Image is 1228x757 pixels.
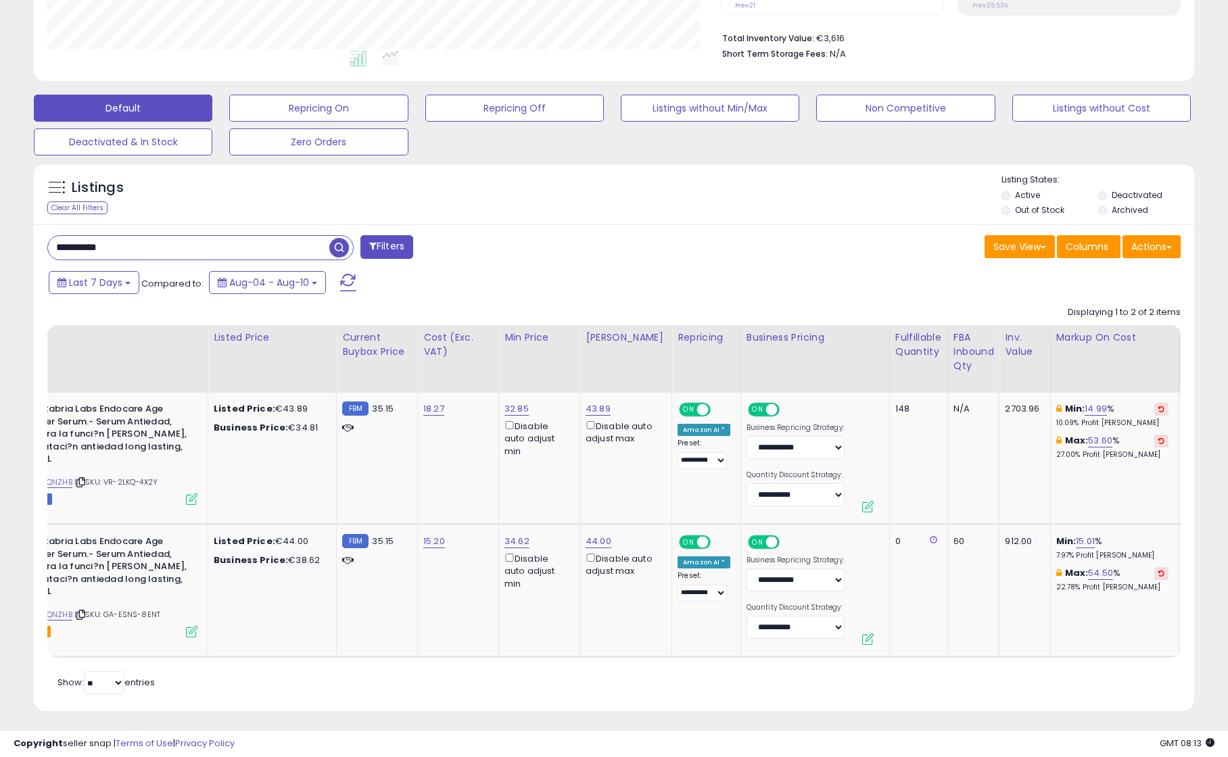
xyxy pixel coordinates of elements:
span: Compared to: [141,277,204,290]
div: Disable auto adjust max [586,418,661,445]
button: Zero Orders [229,128,408,155]
span: Columns [1066,240,1108,253]
b: Short Term Storage Fees: [722,48,828,59]
button: Repricing On [229,95,408,122]
button: Listings without Min/Max [621,95,799,122]
a: Terms of Use [116,737,173,750]
span: 35.15 [372,402,394,415]
p: 22.78% Profit [PERSON_NAME] [1056,583,1168,592]
label: Business Repricing Strategy: [747,423,845,433]
b: Business Price: [214,421,288,434]
div: N/A [953,403,989,415]
div: Clear All Filters [47,201,108,214]
div: % [1056,567,1168,592]
h5: Listings [72,178,124,197]
button: Actions [1123,235,1181,258]
b: Cantabria Labs Endocare Age Barrier Serum.- Serum Antiedad, repara la funci?n [PERSON_NAME], hidr... [25,403,189,469]
b: Total Inventory Value: [722,32,814,44]
div: Preset: [678,571,730,602]
span: OFF [777,404,799,416]
a: 32.85 [504,402,529,416]
label: Deactivated [1112,189,1162,201]
a: 54.50 [1088,566,1113,580]
b: Min: [1065,402,1085,415]
label: Business Repricing Strategy: [747,556,845,565]
li: €3,616 [722,29,1171,45]
div: FBA inbound Qty [953,331,994,373]
div: Disable auto adjust max [586,551,661,577]
span: ON [749,404,766,416]
button: Last 7 Days [49,271,139,294]
button: Columns [1057,235,1120,258]
a: 44.00 [586,535,611,548]
div: 60 [953,535,989,547]
small: FBM [342,534,369,548]
span: | SKU: GA-ESNS-8ENT [74,609,160,620]
b: Listed Price: [214,402,275,415]
div: Cost (Exc. VAT) [423,331,493,359]
div: % [1056,435,1168,460]
b: Min: [1056,535,1077,547]
span: ON [680,404,697,416]
div: Displaying 1 to 2 of 2 items [1068,306,1181,319]
span: 35.15 [372,535,394,547]
small: FBM [342,401,369,416]
div: Amazon AI * [678,424,730,436]
button: Listings without Cost [1012,95,1191,122]
button: Deactivated & In Stock [34,128,212,155]
a: 18.27 [423,402,444,416]
label: Out of Stock [1015,204,1064,216]
label: Quantity Discount Strategy: [747,470,845,480]
span: ON [749,537,766,548]
a: 34.62 [504,535,529,548]
div: % [1056,403,1168,428]
p: Listing States: [1001,174,1194,187]
div: Repricing [678,331,735,345]
div: Disable auto adjust min [504,551,569,590]
div: 0 [895,535,937,547]
b: Business Price: [214,554,288,566]
span: N/A [830,47,846,60]
span: Last 7 Days [69,276,122,289]
div: seller snap | | [14,737,235,750]
span: OFF [709,404,730,416]
label: Quantity Discount Strategy: [747,603,845,612]
a: B0BV6QNZHB [22,477,72,488]
div: €38.62 [214,554,326,566]
a: 43.89 [586,402,611,416]
button: Aug-04 - Aug-10 [209,271,326,294]
button: Default [34,95,212,122]
div: Business Pricing [747,331,884,345]
label: Active [1015,189,1040,201]
a: 15.20 [423,535,445,548]
small: Prev: 25.53% [972,1,1008,9]
div: €44.00 [214,535,326,547]
div: Current Buybox Price [342,331,412,359]
b: Cantabria Labs Endocare Age Barrier Serum.- Serum Antiedad, repara la funci?n [PERSON_NAME], hidr... [25,535,189,602]
p: 27.00% Profit [PERSON_NAME] [1056,450,1168,460]
span: Aug-04 - Aug-10 [229,276,309,289]
div: €34.81 [214,422,326,434]
label: Archived [1112,204,1148,216]
div: Preset: [678,439,730,469]
div: [PERSON_NAME] [586,331,666,345]
a: Privacy Policy [175,737,235,750]
a: 53.60 [1088,434,1112,447]
p: 7.97% Profit [PERSON_NAME] [1056,551,1168,560]
div: Disable auto adjust min [504,418,569,458]
a: 14.99 [1085,402,1107,416]
span: | SKU: VR-2LKQ-4X2Y [74,477,158,487]
span: ON [680,537,697,548]
span: OFF [709,537,730,548]
button: Save View [985,235,1055,258]
div: €43.89 [214,403,326,415]
span: Show: entries [57,676,155,689]
b: Listed Price: [214,535,275,547]
a: 15.01 [1076,535,1095,548]
small: Prev: 21 [735,1,755,9]
button: Filters [360,235,413,259]
button: Non Competitive [816,95,995,122]
div: Min Price [504,331,574,345]
div: Inv. value [1005,331,1044,359]
div: Listed Price [214,331,331,345]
